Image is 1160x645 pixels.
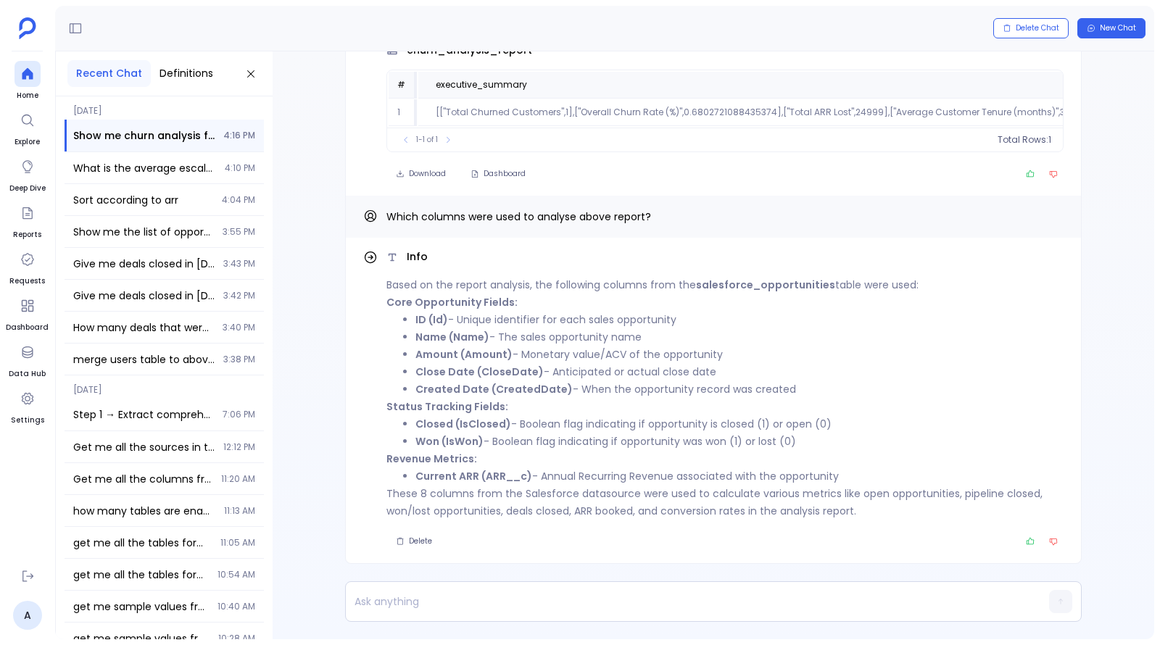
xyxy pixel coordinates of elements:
span: How many deals that were closed in the last 3 years have stopped used the service [73,320,214,335]
span: 10:54 AM [217,569,255,580]
span: get me all the tables form the system [73,567,209,582]
span: 10:28 AM [218,633,255,644]
img: petavue logo [19,17,36,39]
span: 7:06 PM [223,409,255,420]
span: 10:40 AM [217,601,255,612]
strong: Name (Name) [415,330,489,344]
li: - The sales opportunity name [415,328,1064,346]
li: - When the opportunity record was created [415,380,1064,398]
span: Explore [14,136,41,148]
a: Home [14,61,41,101]
button: New Chat [1077,18,1145,38]
strong: Status Tracking Fields: [386,399,508,414]
button: Definitions [151,60,222,87]
li: - Monetary value/ACV of the opportunity [415,346,1064,363]
span: 3:43 PM [223,258,255,270]
span: Get me all the sources in the system [73,440,215,454]
span: Data Hub [9,368,46,380]
span: 3:40 PM [223,322,255,333]
span: Get me all the columns from the system and how many of them have primary columns [73,472,212,486]
button: Delete [386,531,442,552]
span: get me all the tables form the system [73,536,212,550]
span: 4:04 PM [222,194,255,206]
a: Settings [11,386,44,426]
button: Download [386,164,455,184]
span: Deep Dive [9,183,46,194]
span: What is the average escalation rate of these opportunities? [73,161,216,175]
span: Reports [13,229,41,241]
li: - Boolean flag indicating if opportunity is closed (1) or open (0) [415,415,1064,433]
span: 4:10 PM [225,162,255,174]
strong: ID (Id) [415,312,448,327]
a: Deep Dive [9,154,46,194]
span: # [397,78,405,91]
span: [DATE] [65,375,264,396]
strong: Won (IsWon) [415,434,484,449]
span: Requests [9,275,45,287]
button: Recent Chat [67,60,151,87]
span: New Chat [1100,23,1136,33]
strong: Close Date (CloseDate) [415,365,544,379]
span: 3:38 PM [223,354,255,365]
span: Step 1 → Extract comprehensive list of all won opportunities from Salesforce using Won opportunit... [73,407,214,422]
span: Dashboard [484,169,526,179]
button: Delete Chat [993,18,1069,38]
span: 1 [1048,134,1051,146]
li: - Boolean flag indicating if opportunity was won (1) or lost (0) [415,433,1064,450]
span: Download [409,169,446,179]
li: - Anticipated or actual close date [415,363,1064,380]
span: executive_summary [436,79,527,91]
span: Home [14,90,41,101]
span: Delete [409,536,432,546]
a: Reports [13,200,41,241]
span: 1-1 of 1 [416,134,438,146]
a: Requests [9,246,45,287]
span: get me sample values from account table [73,599,209,614]
li: - Annual Recurring Revenue associated with the opportunity [415,467,1064,485]
button: Dashboard [461,164,535,184]
li: - Unique identifier for each sales opportunity [415,311,1064,328]
span: Show me churn analysis for last 2 years [73,128,215,143]
strong: Core Opportunity Fields: [386,295,518,309]
a: Explore [14,107,41,148]
a: A [13,601,42,630]
span: 11:05 AM [220,537,255,549]
span: Delete Chat [1016,23,1059,33]
strong: Amount (Amount) [415,347,513,362]
p: These 8 columns from the Salesforce datasource were used to calculate various metrics like open o... [386,485,1064,520]
span: Sort according to arr [73,193,213,207]
span: merge users table to above closed_deals_last_3_years output. [73,352,215,367]
span: 11:13 AM [224,505,255,517]
strong: Current ARR (ARR__c) [415,469,532,483]
span: Total Rows: [998,134,1048,146]
span: Settings [11,415,44,426]
span: [DATE] [65,96,264,117]
strong: Revenue Metrics: [386,451,477,466]
span: 3:55 PM [223,226,255,238]
td: 1 [389,99,417,126]
span: Which columns were used to analyse above report? [386,209,651,224]
strong: salesforce_opportunities [696,278,835,292]
span: Give me deals closed in 2039 [73,288,215,303]
span: 11:20 AM [221,473,255,485]
strong: Created Date (CreatedDate) [415,382,573,396]
span: Dashboard [6,322,49,333]
span: Give me deals closed in 2015 [73,257,215,271]
span: Show me the list of opportuntiies for the above metrics [73,225,214,239]
p: Based on the report analysis, the following columns from the table were used: [386,276,1064,294]
a: Data Hub [9,339,46,380]
span: 4:16 PM [223,130,255,141]
strong: Closed (IsClosed) [415,417,511,431]
span: 12:12 PM [223,441,255,453]
span: 3:42 PM [223,290,255,301]
span: Info [407,249,428,265]
span: how many tables are enabled and disabled in my system [73,504,215,518]
a: Dashboard [6,293,49,333]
